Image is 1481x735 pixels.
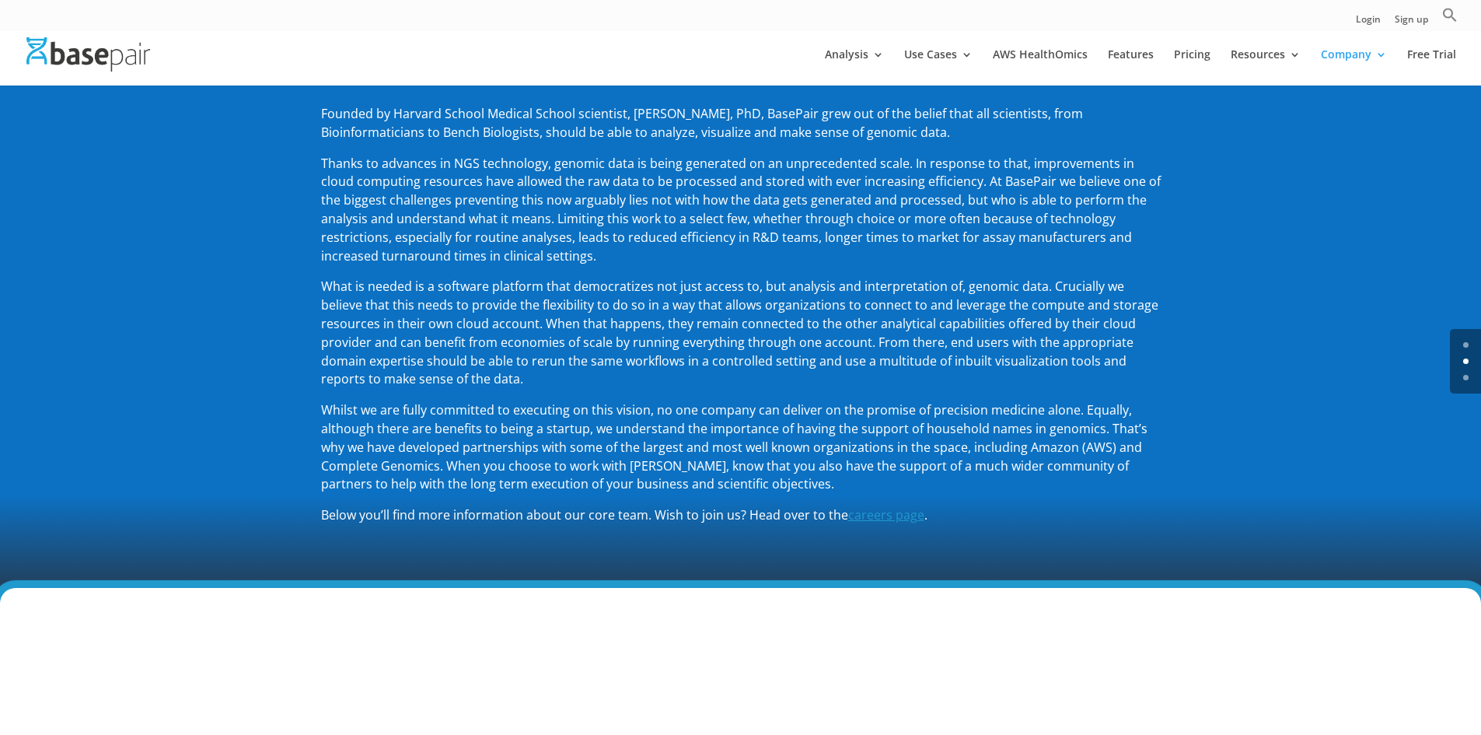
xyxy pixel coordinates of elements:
[825,49,884,86] a: Analysis
[1463,342,1469,348] a: 0
[321,278,1161,401] p: What is needed is a software platform that democratizes not just access to, but analysis and inte...
[321,155,1161,264] span: Thanks to advances in NGS technology, genomic data is being generated on an unprecedented scale. ...
[904,49,973,86] a: Use Cases
[321,105,1161,155] p: Founded by Harvard School Medical School scientist, [PERSON_NAME], PhD, BasePair grew out of the ...
[1395,15,1428,31] a: Sign up
[848,506,924,523] a: careers page
[1174,49,1210,86] a: Pricing
[26,37,150,71] img: Basepair
[321,401,1147,492] span: Whilst we are fully committed to executing on this vision, no one company can deliver on the prom...
[1231,49,1301,86] a: Resources
[1442,7,1458,23] svg: Search
[1407,49,1456,86] a: Free Trial
[1463,359,1469,364] a: 1
[924,506,927,523] span: .
[1442,7,1458,31] a: Search Icon Link
[1321,49,1387,86] a: Company
[1108,49,1154,86] a: Features
[1356,15,1381,31] a: Login
[993,49,1088,86] a: AWS HealthOmics
[1463,375,1469,380] a: 2
[321,506,848,523] span: Below you’ll find more information about our core team. Wish to join us? Head over to the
